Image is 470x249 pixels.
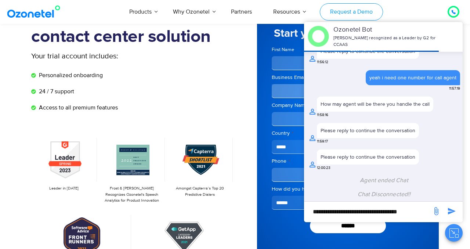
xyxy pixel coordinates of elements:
p: [PERSON_NAME] recognized as a Leader by G2 for CCAAS [333,35,439,48]
label: Country [272,130,424,137]
span: send message [444,204,459,219]
p: Amongst Capterra’s Top 20 Predictive Dialers [171,185,229,198]
span: 11:56:12 [317,59,328,65]
label: Business Email [272,74,424,81]
span: send message [429,204,444,219]
div: Please reply to continue the conversation [321,127,415,134]
label: How did you hear about us? [272,185,424,193]
div: Please reply to continue the conversation [321,153,415,161]
span: Personalized onboarding [37,71,103,80]
span: Chat Disconnected!! [358,191,411,198]
p: Frost & [PERSON_NAME] Recognizes Ozonetel's Speech Analytics for Product Innovation [103,185,161,204]
p: Your trial account includes: [31,51,180,62]
p: Leader in [DATE] [35,185,93,192]
span: 11:57:19 [449,86,460,91]
div: How may agent will be there you handle the call [321,100,430,108]
p: Ozonetel Bot [333,25,439,35]
label: Company Name [272,102,424,109]
label: First Name [272,46,346,53]
span: Access to all premium features [37,103,118,112]
a: Request a Demo [320,3,383,21]
span: end chat or minimize [440,34,445,40]
button: Close chat [445,224,463,242]
div: new-msg-input [308,205,428,219]
span: 24 / 7 support [37,87,74,96]
div: yeah i need one number for call agent [369,74,456,82]
span: 11:58:16 [317,112,328,118]
span: Agent ended Chat [360,177,408,184]
img: header [308,26,329,47]
span: 11:59:17 [317,139,328,144]
label: Phone [272,158,424,165]
span: 12:00:23 [317,165,330,171]
h5: Start your 7 day free trial now [272,28,424,39]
